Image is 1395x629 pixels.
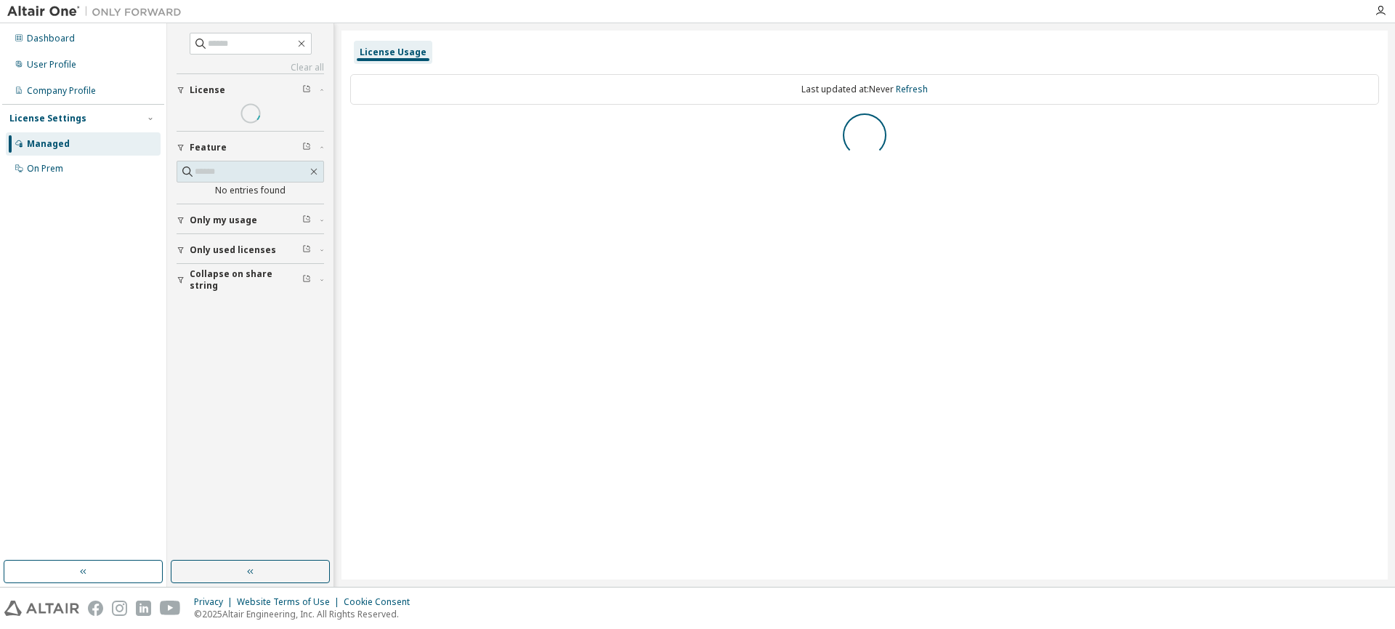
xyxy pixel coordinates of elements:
[194,596,237,608] div: Privacy
[344,596,418,608] div: Cookie Consent
[190,84,225,96] span: License
[194,608,418,620] p: © 2025 Altair Engineering, Inc. All Rights Reserved.
[27,33,75,44] div: Dashboard
[160,601,181,616] img: youtube.svg
[177,62,324,73] a: Clear all
[190,244,276,256] span: Only used licenses
[88,601,103,616] img: facebook.svg
[302,142,311,153] span: Clear filter
[136,601,151,616] img: linkedin.svg
[190,142,227,153] span: Feature
[27,59,76,71] div: User Profile
[27,138,70,150] div: Managed
[112,601,127,616] img: instagram.svg
[4,601,79,616] img: altair_logo.svg
[302,84,311,96] span: Clear filter
[237,596,344,608] div: Website Terms of Use
[190,268,302,292] span: Collapse on share string
[302,215,311,226] span: Clear filter
[302,274,311,286] span: Clear filter
[177,204,324,236] button: Only my usage
[27,163,63,175] div: On Prem
[360,47,426,58] div: License Usage
[177,74,324,106] button: License
[177,132,324,164] button: Feature
[177,264,324,296] button: Collapse on share string
[190,215,257,226] span: Only my usage
[7,4,189,19] img: Altair One
[896,83,928,95] a: Refresh
[27,85,96,97] div: Company Profile
[302,244,311,256] span: Clear filter
[177,185,324,196] div: No entries found
[350,74,1379,105] div: Last updated at: Never
[177,234,324,266] button: Only used licenses
[9,113,86,124] div: License Settings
